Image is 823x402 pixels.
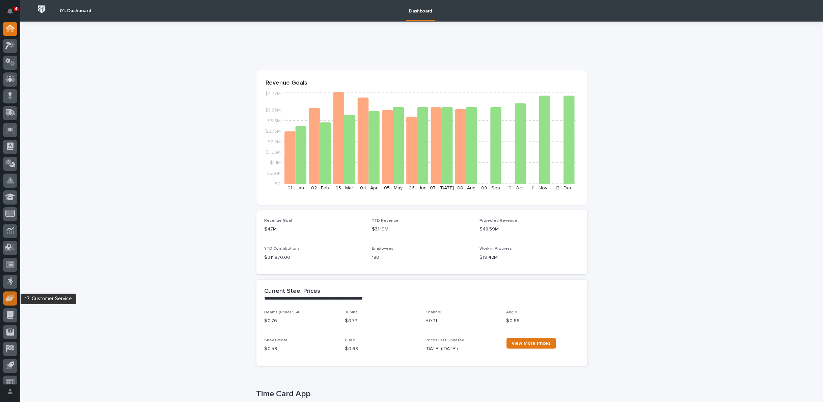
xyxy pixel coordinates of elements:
[507,186,523,190] text: 10 - Oct
[335,186,353,190] text: 03 - Mar
[384,186,402,190] text: 05 - May
[372,247,393,251] span: Employees
[408,186,426,190] text: 06 - Jun
[267,171,281,176] tspan: $550K
[512,341,551,346] span: View More Prices
[265,345,337,352] p: $ 0.59
[426,310,442,314] span: Channel
[479,254,579,261] p: $19.42M
[268,140,281,144] tspan: $2.2M
[457,186,475,190] text: 08 - Aug
[265,310,301,314] span: Beams (under 55#)
[265,219,292,223] span: Revenue Goal
[265,254,364,261] p: $ 311,870.00
[266,80,578,87] p: Revenue Goals
[372,226,471,233] p: $31.19M
[372,219,399,223] span: YTD Revenue
[265,129,281,134] tspan: $2.75M
[506,317,579,324] p: $ 0.69
[479,226,579,233] p: $48.59M
[275,182,281,186] tspan: $0
[360,186,378,190] text: 04 - Apr
[506,310,518,314] span: Angle
[256,389,584,399] p: Time Card App
[15,6,17,11] p: 4
[8,8,17,19] div: Notifications4
[426,345,498,352] p: [DATE] ([DATE])
[479,219,517,223] span: Projected Revenue
[3,4,17,18] button: Notifications
[265,317,337,324] p: $ 0.76
[60,8,91,14] h2: 01. Dashboard
[531,186,547,190] text: 11 - Nov
[345,317,418,324] p: $ 0.77
[35,3,48,16] img: Workspace Logo
[265,288,321,295] h2: Current Steel Prices
[426,317,498,324] p: $ 0.71
[265,92,281,96] tspan: $4.77M
[287,186,304,190] text: 01 - Jan
[506,338,556,349] a: View More Prices
[265,338,289,342] span: Sheet Metal
[426,338,465,342] span: Prices Last Updated
[345,310,358,314] span: Tubing
[345,338,356,342] span: Plate
[268,119,281,123] tspan: $3.3M
[270,161,281,165] tspan: $1.1M
[265,108,281,113] tspan: $3.85M
[265,247,300,251] span: YTD Contributions
[311,186,329,190] text: 02 - Feb
[555,186,572,190] text: 12 - Dec
[345,345,418,352] p: $ 0.68
[372,254,471,261] p: 180
[266,150,281,155] tspan: $1.65M
[430,186,454,190] text: 07 - [DATE]
[479,247,512,251] span: Work in Progress
[265,226,364,233] p: $47M
[481,186,500,190] text: 09 - Sep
